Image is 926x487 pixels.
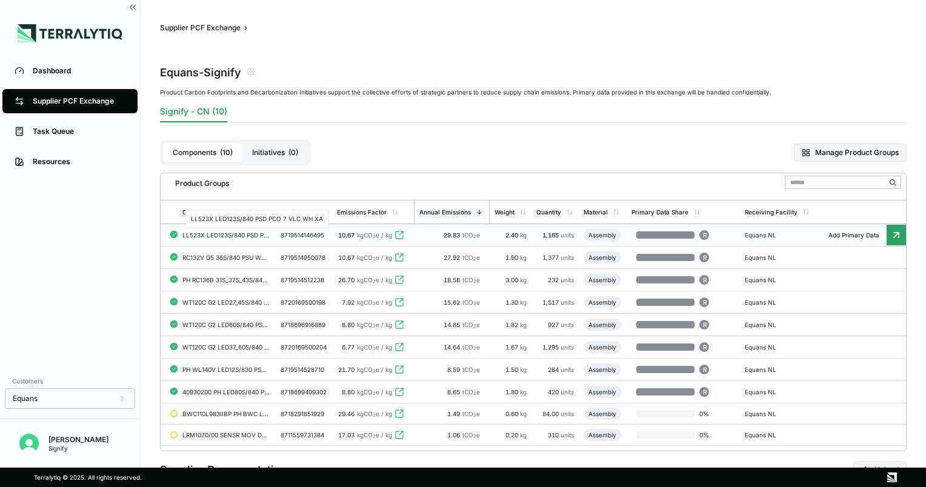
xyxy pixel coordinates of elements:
[342,388,355,396] span: 8.80
[505,410,520,417] span: 0.60
[19,434,39,453] img: Dick Rutten
[33,66,125,76] div: Dashboard
[561,254,574,261] span: units
[357,410,392,417] span: kgCO e / kg
[48,445,108,452] div: Signify
[703,321,707,328] span: R
[447,410,462,417] span: 1.49
[542,254,561,261] span: 1,377
[473,434,476,439] sub: 2
[357,299,392,306] span: kgCO e / kg
[505,254,520,261] span: 1.90
[357,343,392,351] span: kgCO e / kg
[338,276,355,283] span: 26.70
[373,368,376,374] sub: 2
[281,388,327,396] div: 8718699409302
[745,208,798,216] div: Receiving Facility
[281,343,327,351] div: 8720169500204
[745,366,803,373] div: Equans NL
[373,234,376,239] sub: 2
[588,343,616,351] div: Assembly
[281,431,327,439] div: 8711559731384
[373,256,376,262] sub: 2
[462,410,480,417] span: tCO e
[794,144,907,162] button: Manage Product Groups
[444,276,462,283] span: 18.58
[357,321,392,328] span: kgCO e / kg
[505,299,520,306] span: 1.30
[853,461,907,479] button: Upload
[694,410,733,417] span: 0 %
[505,388,520,396] span: 1.80
[588,231,616,239] div: Assembly
[473,368,476,374] sub: 2
[588,388,616,396] div: Assembly
[160,88,907,96] div: Product Carbon Footprints and Decarbonization Initiatives support the collective efforts of strat...
[447,388,462,396] span: 6.65
[703,299,707,306] span: R
[745,254,803,261] div: Equans NL
[33,157,125,167] div: Resources
[5,374,135,388] div: Customers
[160,105,227,122] button: Signify - CN (10)
[588,254,616,261] div: Assembly
[444,231,462,239] span: 29.83
[15,429,44,458] button: Open user button
[281,299,327,306] div: 8720169500198
[561,366,574,373] span: units
[703,231,707,239] span: R
[473,323,476,329] sub: 2
[160,63,241,80] div: Equans - Signify
[703,276,707,283] span: R
[444,299,462,306] span: 15.62
[745,299,803,306] div: Equans NL
[338,431,355,439] span: 17.03
[520,254,527,261] span: kg
[220,148,233,157] span: ( 10 )
[520,410,527,417] span: kg
[281,208,287,216] div: ID
[373,346,376,351] sub: 2
[505,431,520,439] span: 0.20
[561,343,574,351] span: units
[281,410,327,417] div: 8718291851929
[520,321,527,328] span: kg
[561,431,574,439] span: units
[242,143,308,162] button: Initiatives(0)
[338,254,355,261] span: 10.67
[373,412,376,418] sub: 2
[505,276,520,283] span: 3.00
[182,431,270,439] div: LRM1070/00 SENSR MOV DET ST
[745,388,803,396] div: Equans NL
[473,346,476,351] sub: 2
[520,388,527,396] span: kg
[281,321,327,328] div: 8718696916889
[281,254,327,261] div: 8719514950078
[703,343,707,351] span: R
[357,276,392,283] span: kgCO e / kg
[561,231,574,239] span: units
[357,431,392,439] span: kgCO e / kg
[745,431,803,439] div: Equans NL
[505,366,520,373] span: 1.50
[588,410,616,417] div: Assembly
[357,231,392,239] span: kgCO e / kg
[447,366,462,373] span: 8.59
[288,148,298,157] span: ( 0 )
[821,231,887,239] span: Add Primary Data
[13,394,38,403] span: Equans
[281,366,327,373] div: 8719514528710
[182,388,270,396] div: 40930200 PH LED80S/840 PSU TW3 L1500
[588,366,616,373] div: Assembly
[182,208,243,216] div: Component or Group
[165,174,229,188] div: Product Groups
[33,96,125,106] div: Supplier PCF Exchange
[495,208,515,216] div: Weight
[505,231,520,239] span: 2.40
[473,279,476,284] sub: 2
[588,321,616,328] div: Assembly
[505,343,520,351] span: 1.67
[520,431,527,439] span: kg
[342,321,355,328] span: 8.80
[631,208,688,216] div: Primary Data Share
